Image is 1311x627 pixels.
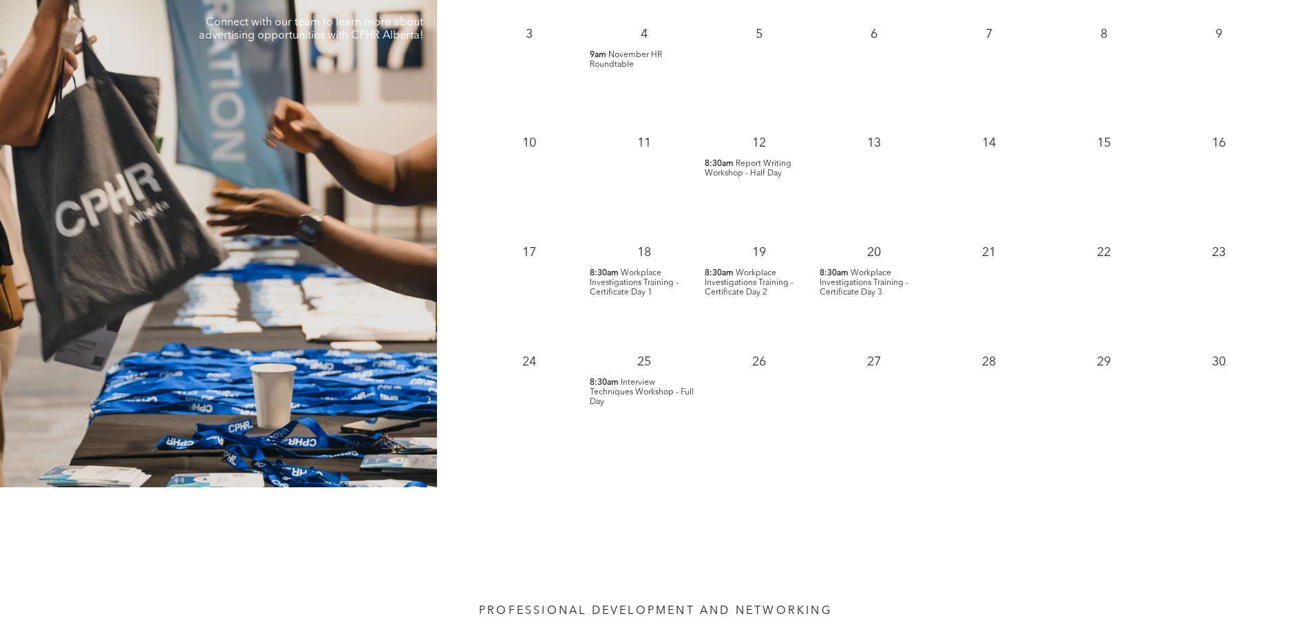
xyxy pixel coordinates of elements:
p: 19 [747,240,771,265]
p: 26 [747,350,771,374]
p: 10 [517,131,542,156]
span: 8:30am [820,268,849,278]
p: 7 [977,22,1001,47]
span: 8:30am [590,268,619,278]
span: Workplace Investigations Training - Certificate Day 2 [705,269,793,297]
p: 8 [1091,22,1116,47]
p: 14 [977,131,1001,156]
p: 28 [977,350,1001,374]
p: 27 [862,350,886,374]
span: November HR Roundtable [590,51,662,69]
span: 8:30am [705,159,734,169]
span: Report Writing Workshop - Half Day [705,160,791,178]
span: PROFESSIONAL DEVELOPMENT AND NETWORKING [479,606,832,617]
p: 11 [632,131,657,156]
p: 15 [1091,131,1116,156]
p: 6 [862,22,886,47]
span: Interview Techniques Workshop - Full Day [590,379,694,406]
p: 29 [1091,350,1116,374]
span: 9am [590,50,606,60]
p: 21 [977,240,1001,265]
p: 18 [632,240,657,265]
p: 12 [747,131,771,156]
p: 23 [1206,240,1231,265]
p: 24 [517,350,542,374]
p: 5 [747,22,771,47]
span: Workplace Investigations Training - Certificate Day 1 [590,269,679,297]
p: 3 [517,22,542,47]
span: 8:30am [705,268,734,278]
p: 9 [1206,22,1231,47]
p: 16 [1206,131,1231,156]
span: Connect with our team to learn more about advertising opportunities with CPHR Alberta! [199,17,423,41]
p: 17 [517,240,542,265]
p: 13 [862,131,886,156]
p: 4 [632,22,657,47]
p: 22 [1091,240,1116,265]
p: 25 [632,350,657,374]
p: 30 [1206,350,1231,374]
p: 20 [862,240,886,265]
span: 8:30am [590,378,619,387]
span: Workplace Investigations Training - Certificate Day 3 [820,269,908,297]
